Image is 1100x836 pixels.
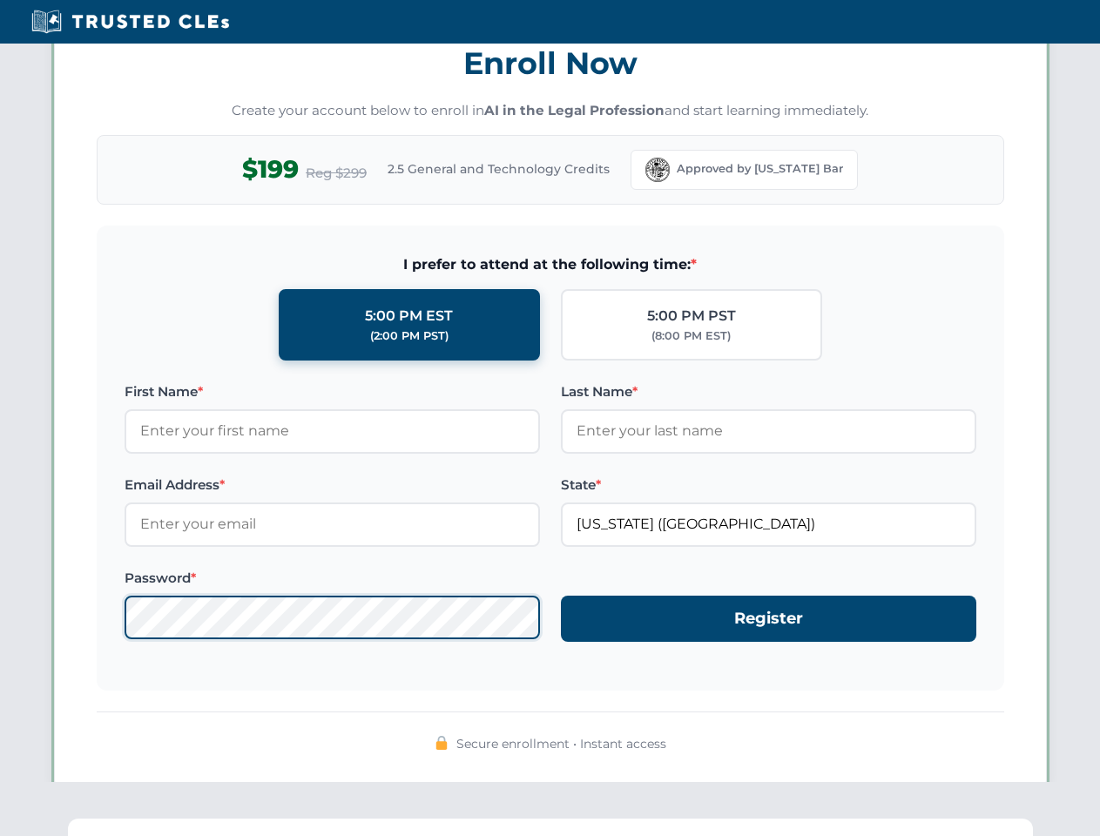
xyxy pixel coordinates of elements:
[456,734,666,753] span: Secure enrollment • Instant access
[651,327,731,345] div: (8:00 PM EST)
[677,160,843,178] span: Approved by [US_STATE] Bar
[388,159,610,179] span: 2.5 General and Technology Credits
[97,36,1004,91] h3: Enroll Now
[26,9,234,35] img: Trusted CLEs
[645,158,670,182] img: Florida Bar
[561,409,976,453] input: Enter your last name
[561,381,976,402] label: Last Name
[97,101,1004,121] p: Create your account below to enroll in and start learning immediately.
[647,305,736,327] div: 5:00 PM PST
[306,163,367,184] span: Reg $299
[435,736,449,750] img: 🔒
[242,150,299,189] span: $199
[370,327,449,345] div: (2:00 PM PST)
[484,102,665,118] strong: AI in the Legal Profession
[561,596,976,642] button: Register
[125,475,540,496] label: Email Address
[125,381,540,402] label: First Name
[561,475,976,496] label: State
[125,253,976,276] span: I prefer to attend at the following time:
[561,502,976,546] input: Florida (FL)
[125,568,540,589] label: Password
[125,502,540,546] input: Enter your email
[125,409,540,453] input: Enter your first name
[365,305,453,327] div: 5:00 PM EST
